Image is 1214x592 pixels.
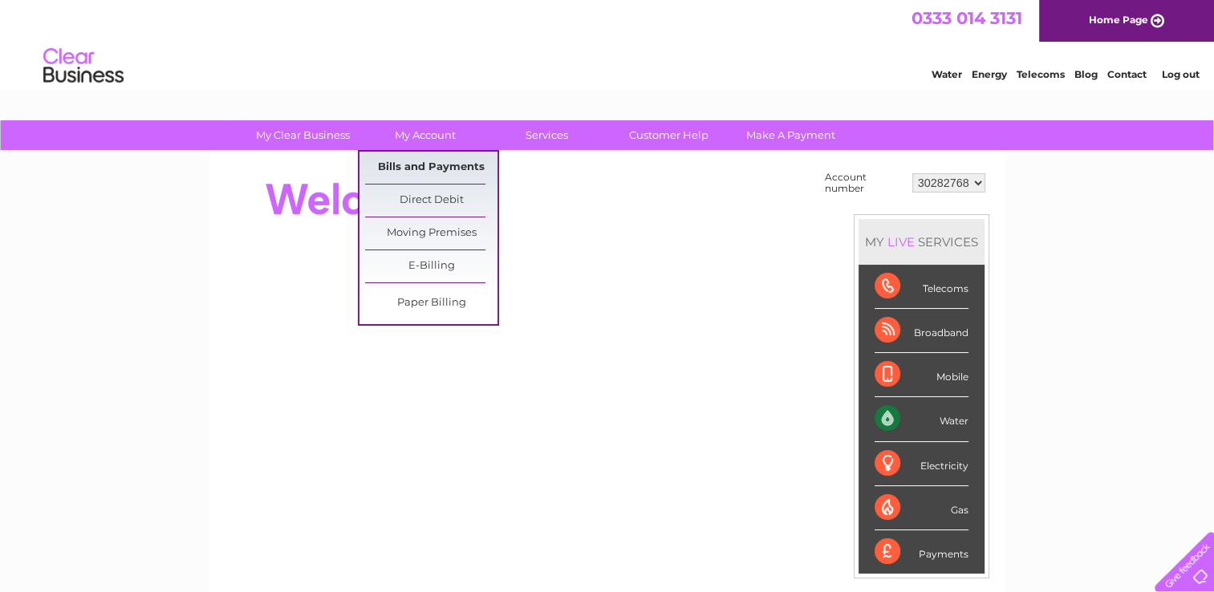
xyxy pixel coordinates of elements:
a: Bills and Payments [365,152,497,184]
td: Account number [821,168,908,198]
a: Log out [1161,68,1199,80]
div: Water [875,397,968,441]
a: 0333 014 3131 [912,8,1022,28]
div: Telecoms [875,265,968,309]
a: Paper Billing [365,287,497,319]
a: Direct Debit [365,184,497,217]
a: Services [481,120,613,150]
a: Moving Premises [365,217,497,249]
a: Contact [1107,68,1147,80]
img: logo.png [43,42,124,91]
a: Customer Help [603,120,735,150]
div: Clear Business is a trading name of Verastar Limited (registered in [GEOGRAPHIC_DATA] No. 3667643... [229,9,987,78]
a: Energy [972,68,1007,80]
div: Mobile [875,353,968,397]
div: Electricity [875,442,968,486]
div: Payments [875,530,968,574]
a: My Account [359,120,491,150]
a: Blog [1074,68,1098,80]
div: LIVE [884,234,918,249]
a: Make A Payment [725,120,857,150]
div: Broadband [875,309,968,353]
div: MY SERVICES [859,219,985,265]
a: Water [932,68,962,80]
a: My Clear Business [237,120,369,150]
a: E-Billing [365,250,497,282]
a: Telecoms [1017,68,1065,80]
div: Gas [875,486,968,530]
